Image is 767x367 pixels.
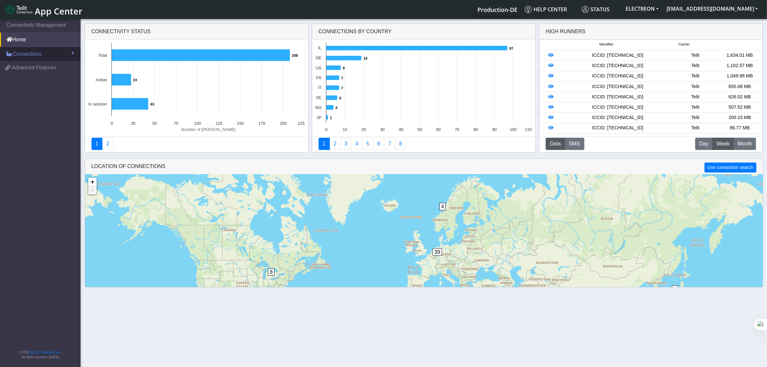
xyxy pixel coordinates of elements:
[712,138,734,150] button: Week
[718,114,762,121] div: 200.15 MB
[341,76,343,80] text: 7
[509,46,513,50] text: 97
[258,121,265,126] text: 175
[319,138,529,150] nav: Summary paging
[599,42,613,47] span: Identifier
[673,62,718,69] div: Telit
[562,73,673,80] div: ICCID: [TECHNICAL_ID]
[181,127,235,132] text: Number of [PERSON_NAME]
[330,138,341,150] a: Carrier
[477,3,517,16] a: Your current platform instance
[315,105,321,110] text: NO
[673,94,718,101] div: Telit
[363,56,367,60] text: 19
[316,95,321,100] text: SE
[718,62,762,69] div: 1,102.57 MB
[133,78,137,82] text: 23
[362,138,373,150] a: Usage by Carrier
[562,114,673,121] div: ICCID: [TECHNICAL_ID]
[216,121,222,126] text: 125
[673,114,718,121] div: Telit
[562,94,673,101] div: ICCID: [TECHNICAL_ID]
[678,42,690,47] span: Carrier
[738,140,752,148] span: Month
[88,178,97,186] a: Zoom in
[96,77,107,82] text: Active
[373,138,384,150] a: 14 Days Trend
[522,3,579,16] a: Help center
[316,75,321,80] text: FR
[316,65,321,70] text: US
[91,138,103,150] a: Connectivity status
[663,3,762,15] button: [EMAIL_ADDRESS][DOMAIN_NAME]
[455,127,459,132] text: 70
[718,52,762,59] div: 1,634.01 MB
[565,138,584,150] button: SMS
[546,138,565,150] button: Data
[439,203,446,210] span: 4
[35,5,82,17] span: App Center
[582,6,609,13] span: Status
[319,138,330,150] a: Connections By Country
[718,73,762,80] div: 1,049.98 MB
[91,138,302,150] nav: Summary paging
[150,102,154,106] text: 43
[237,121,244,126] text: 150
[312,24,535,40] div: Connections By Country
[343,66,345,70] text: 8
[29,351,61,354] a: Telit IoT Solutions, Inc.
[339,96,341,100] text: 6
[317,115,321,120] text: JP
[131,121,135,126] text: 25
[622,3,663,15] button: ELECTREON
[316,55,321,60] text: DE
[525,6,567,13] span: Help center
[298,121,304,126] text: 225
[510,127,516,132] text: 100
[695,138,713,150] button: Day
[579,3,622,16] a: Status
[562,52,673,59] div: ICCID: [TECHNICAL_ID]
[673,73,718,80] div: Telit
[673,104,718,111] div: Telit
[525,127,532,132] text: 110
[436,127,441,132] text: 60
[562,83,673,90] div: ICCID: [TECHNICAL_ID]
[85,159,763,174] div: LOCATION OF CONNECTIONS
[380,127,385,132] text: 30
[718,83,762,90] div: 655.68 MB
[562,104,673,111] div: ICCID: [TECHNICAL_ID]
[733,138,756,150] button: Month
[562,124,673,132] div: ICCID: [TECHNICAL_ID]
[194,121,201,126] text: 100
[12,64,56,72] span: Advanced Features
[718,94,762,101] div: 626.02 MB
[351,138,363,150] a: Connections By Carrier
[399,127,403,132] text: 40
[330,116,332,120] text: 1
[718,104,762,111] div: 507.52 MB
[98,53,107,58] text: Total
[417,127,422,132] text: 50
[292,54,298,57] text: 208
[280,121,286,126] text: 200
[673,52,718,59] div: Telit
[5,5,32,15] img: logo-telit-cinterion-gw-new.png
[152,121,157,126] text: 50
[88,102,107,106] text: In session
[672,285,678,305] div: 1
[102,138,113,150] a: Deployment status
[88,186,97,194] a: Zoom out
[361,127,366,132] text: 20
[340,138,352,150] a: Usage per Country
[384,138,395,150] a: Zero Session
[395,138,406,150] a: Not Connected for 30 days
[318,45,321,50] text: IL
[474,127,478,132] text: 80
[716,140,730,148] span: Week
[582,6,589,13] img: status.svg
[85,24,308,40] div: Connectivity status
[341,86,343,90] text: 7
[492,127,497,132] text: 90
[705,163,756,173] button: Use connection search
